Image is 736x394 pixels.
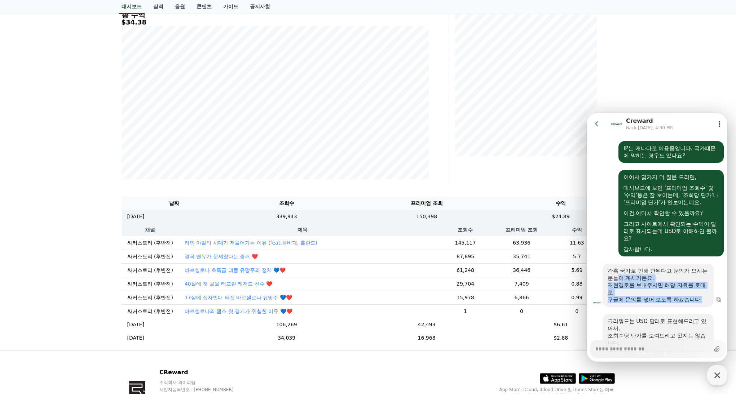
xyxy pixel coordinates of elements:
p: [DATE] [127,334,144,342]
h4: 총 수익 [122,11,429,19]
button: 바르셀로나 초특급 괴물 유망주의 정체 💙❤️ [185,267,286,274]
td: 0 [539,304,615,318]
button: 40살에 첫 골을 터뜨린 레전드 선수 ❤️ [185,280,273,287]
td: 싸커스토리 (후반전) [122,277,179,291]
th: 날짜 [122,197,227,210]
td: 36,446 [504,263,539,277]
p: [DATE] [127,321,144,328]
td: 29,704 [427,277,504,291]
td: 싸커스토리 (후반전) [122,291,179,304]
td: 5.7 [539,250,615,263]
p: [DATE] [127,213,144,220]
td: 6,866 [504,291,539,304]
td: 145,117 [427,236,504,250]
td: 5.69 [539,263,615,277]
td: $6.61 [507,318,615,331]
td: 35,741 [504,250,539,263]
th: 수익 [539,223,615,236]
td: 싸커스토리 (후반전) [122,304,179,318]
td: 150,398 [346,210,507,223]
button: 라민 야말의 시대가 저물어가는 이유 (feat.음바페, 홀란드) [185,239,317,246]
th: 채널 [122,223,179,236]
td: 16,968 [346,331,507,345]
td: 싸커스토리 (후반전) [122,250,179,263]
iframe: Channel chat [587,113,727,362]
button: 바르셀로나의 챔스 첫 경기가 위험한 이유 💙❤️ [185,308,292,315]
td: 0 [504,304,539,318]
th: 프리미엄 조회 [346,197,507,210]
td: 42,493 [346,318,507,331]
td: 싸커스토리 (후반전) [122,263,179,277]
td: 87,895 [427,250,504,263]
th: 수익 [507,197,615,210]
th: 제목 [179,223,427,236]
td: 61,248 [427,263,504,277]
td: 1 [427,304,504,318]
th: 조회수 [427,223,504,236]
p: 주식회사 와이피랩 [159,380,247,385]
td: 싸커스토리 (후반전) [122,236,179,250]
button: 결국 맨유가 문제였다는 증거 ❤️ [185,253,258,260]
td: 15,978 [427,291,504,304]
td: $2.88 [507,331,615,345]
h5: $34.38 [122,19,429,26]
p: 사업자등록번호 : [PHONE_NUMBER] [159,387,247,393]
td: 0.99 [539,291,615,304]
th: 프리미엄 조회 [504,223,539,236]
td: 11.63 [539,236,615,250]
td: 7,409 [504,277,539,291]
p: CReward [159,368,247,377]
td: 339,943 [227,210,346,223]
th: 조회수 [227,197,346,210]
td: $24.89 [507,210,615,223]
td: 106,269 [227,318,346,331]
td: 63,936 [504,236,539,250]
td: 34,039 [227,331,346,345]
button: 17살에 십자인대 터진 바르셀로나 유망주 💙❤️ [185,294,292,301]
td: 0.88 [539,277,615,291]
